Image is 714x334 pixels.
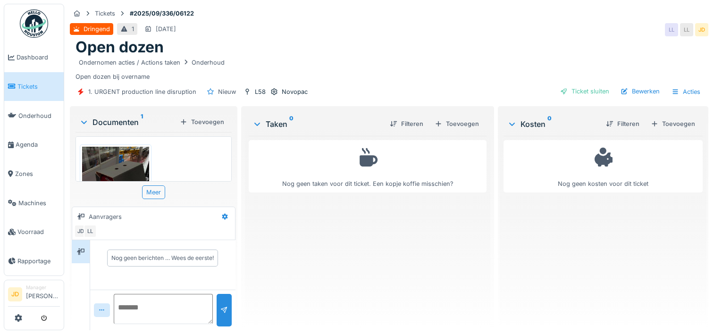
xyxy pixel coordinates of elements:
[4,247,64,276] a: Rapportage
[386,117,427,130] div: Filteren
[617,85,664,98] div: Bewerken
[4,72,64,101] a: Tickets
[680,23,693,36] div: LL
[111,254,214,262] div: Nog geen berichten … Wees de eerste!
[547,118,552,130] sup: 0
[76,57,703,81] div: Open dozen bij overname
[282,87,308,96] div: Novopac
[82,147,149,236] img: pk7swqpls51lrrnse4ikmpr8zsbx
[252,118,382,130] div: Taken
[255,87,266,96] div: L58
[289,118,294,130] sup: 0
[176,116,228,128] div: Toevoegen
[18,199,60,208] span: Machines
[8,284,60,307] a: JD Manager[PERSON_NAME]
[4,130,64,159] a: Agenda
[15,169,60,178] span: Zones
[4,159,64,189] a: Zones
[4,217,64,247] a: Voorraad
[695,23,708,36] div: JD
[17,82,60,91] span: Tickets
[255,144,480,188] div: Nog geen taken voor dit ticket. Een kopje koffie misschien?
[556,85,613,98] div: Ticket sluiten
[89,212,122,221] div: Aanvragers
[17,227,60,236] span: Voorraad
[4,43,64,72] a: Dashboard
[4,188,64,217] a: Machines
[218,87,236,96] div: Nieuw
[142,185,165,199] div: Meer
[665,23,678,36] div: LL
[431,117,483,130] div: Toevoegen
[95,9,115,18] div: Tickets
[26,284,60,291] div: Manager
[26,284,60,304] li: [PERSON_NAME]
[126,9,198,18] strong: #2025/09/336/06122
[8,287,22,301] li: JD
[510,144,697,188] div: Nog geen kosten voor dit ticket
[602,117,643,130] div: Filteren
[20,9,48,38] img: Badge_color-CXgf-gQk.svg
[84,225,97,238] div: LL
[4,101,64,130] a: Onderhoud
[132,25,134,33] div: 1
[79,58,225,67] div: Ondernomen acties / Actions taken Onderhoud
[141,117,143,128] sup: 1
[88,87,196,96] div: 1. URGENT production line disruption
[507,118,598,130] div: Kosten
[74,225,87,238] div: JD
[17,53,60,62] span: Dashboard
[84,25,110,33] div: Dringend
[647,117,699,130] div: Toevoegen
[16,140,60,149] span: Agenda
[17,257,60,266] span: Rapportage
[18,111,60,120] span: Onderhoud
[79,117,176,128] div: Documenten
[76,38,164,56] h1: Open dozen
[667,85,705,99] div: Acties
[156,25,176,33] div: [DATE]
